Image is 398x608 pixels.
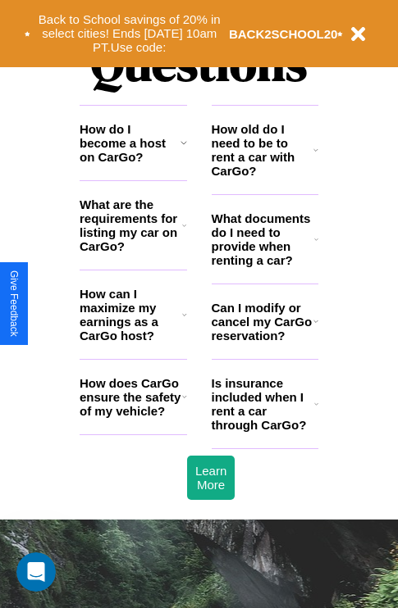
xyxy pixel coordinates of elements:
h3: What documents do I need to provide when renting a car? [212,211,315,267]
button: Learn More [187,456,235,500]
h3: How old do I need to be to rent a car with CarGo? [212,122,314,178]
h3: What are the requirements for listing my car on CarGo? [80,197,182,253]
h3: Can I modify or cancel my CarGo reservation? [212,301,313,343]
h3: Is insurance included when I rent a car through CarGo? [212,376,314,432]
div: Give Feedback [8,270,20,337]
h3: How do I become a host on CarGo? [80,122,181,164]
button: Back to School savings of 20% in select cities! Ends [DATE] 10am PT.Use code: [30,8,229,59]
b: BACK2SCHOOL20 [229,27,338,41]
h3: How can I maximize my earnings as a CarGo host? [80,287,182,343]
iframe: Intercom live chat [16,552,56,592]
h3: How does CarGo ensure the safety of my vehicle? [80,376,182,418]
